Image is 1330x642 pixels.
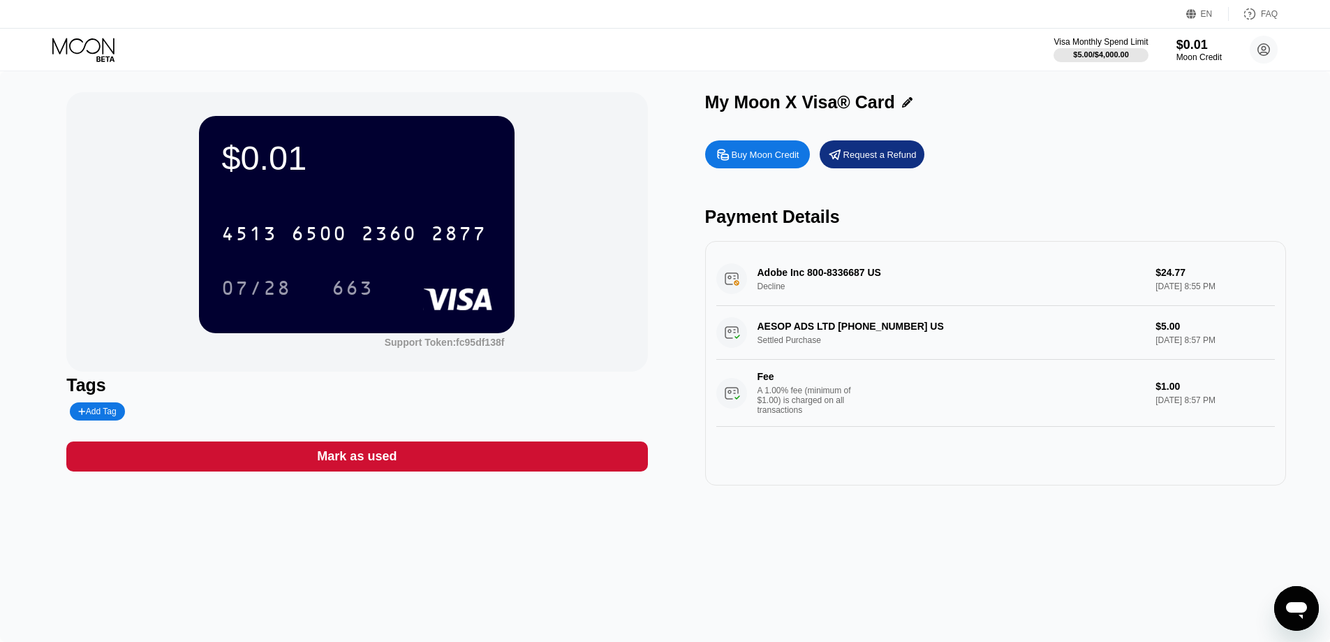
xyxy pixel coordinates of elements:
[1261,9,1278,19] div: FAQ
[361,224,417,247] div: 2360
[843,149,917,161] div: Request a Refund
[1176,38,1222,62] div: $0.01Moon Credit
[1201,9,1213,19] div: EN
[1176,38,1222,52] div: $0.01
[211,270,302,305] div: 07/28
[321,270,384,305] div: 663
[1073,50,1129,59] div: $5.00 / $4,000.00
[66,442,647,472] div: Mark as used
[705,207,1286,227] div: Payment Details
[66,375,647,395] div: Tags
[1176,52,1222,62] div: Moon Credit
[820,140,924,168] div: Request a Refund
[1054,37,1148,62] div: Visa Monthly Spend Limit$5.00/$4,000.00
[1155,381,1274,392] div: $1.00
[221,224,277,247] div: 4513
[705,92,895,112] div: My Moon X Visa® Card
[758,386,862,415] div: A 1.00% fee (minimum of $1.00) is charged on all transactions
[291,224,347,247] div: 6500
[385,337,505,348] div: Support Token:fc95df138f
[1274,586,1319,631] iframe: Кнопка запуска окна обмена сообщениями
[1186,7,1229,21] div: EN
[705,140,810,168] div: Buy Moon Credit
[1054,37,1148,47] div: Visa Monthly Spend Limit
[758,371,855,382] div: Fee
[221,279,291,301] div: 07/28
[732,149,799,161] div: Buy Moon Credit
[317,448,397,465] div: Mark as used
[221,138,492,177] div: $0.01
[70,402,124,421] div: Add Tag
[385,337,505,348] div: Support Token: fc95df138f
[78,407,116,416] div: Add Tag
[1229,7,1278,21] div: FAQ
[431,224,487,247] div: 2877
[213,216,495,251] div: 4513650023602877
[332,279,374,301] div: 663
[716,360,1275,427] div: FeeA 1.00% fee (minimum of $1.00) is charged on all transactions$1.00[DATE] 8:57 PM
[1155,395,1274,405] div: [DATE] 8:57 PM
